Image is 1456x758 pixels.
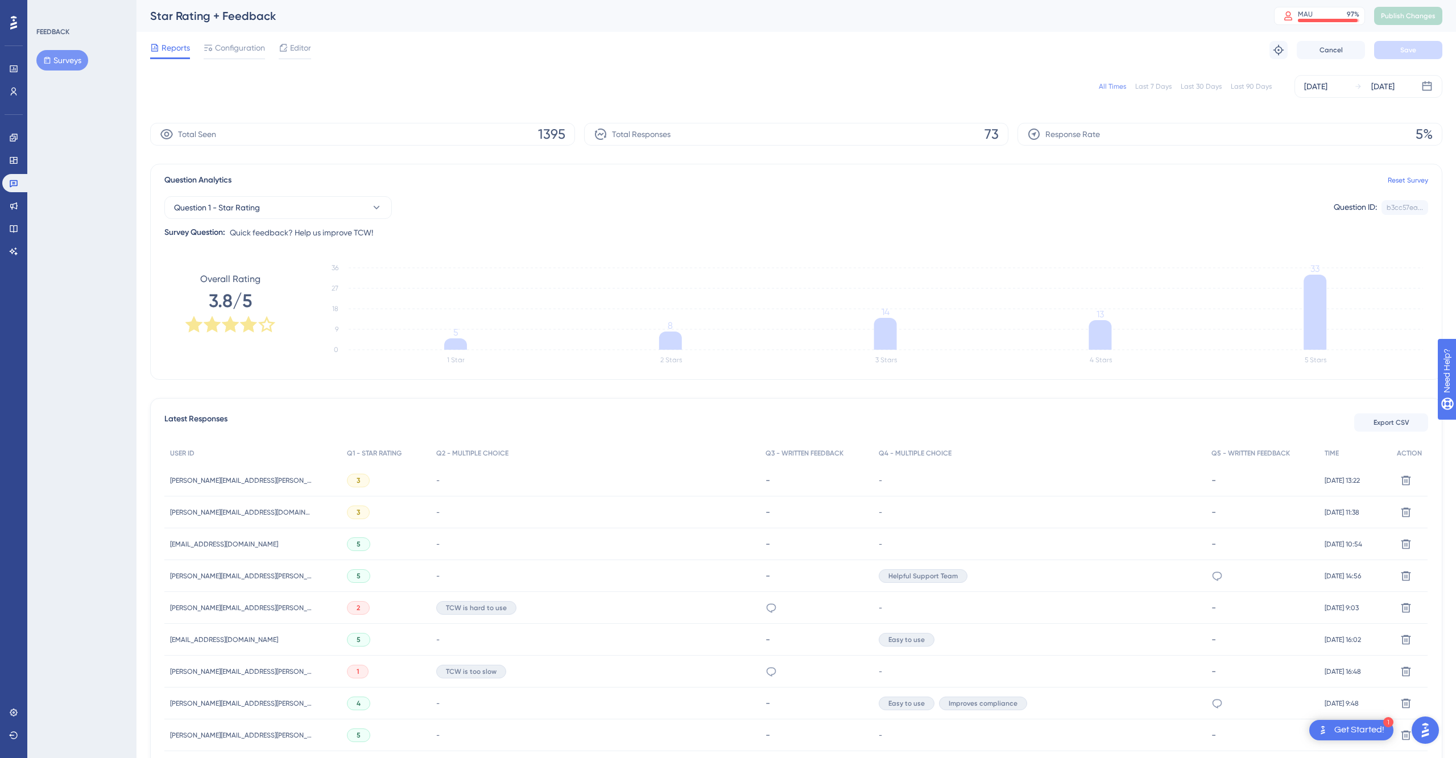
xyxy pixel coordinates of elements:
button: Save [1374,41,1442,59]
div: FEEDBACK [36,27,69,36]
span: - [879,667,882,676]
button: Publish Changes [1374,7,1442,25]
span: Q5 - WRITTEN FEEDBACK [1211,449,1290,458]
text: 2 Stars [660,356,682,364]
span: [DATE] 16:48 [1325,667,1361,676]
div: - [766,570,867,581]
span: [PERSON_NAME][EMAIL_ADDRESS][PERSON_NAME][DOMAIN_NAME] [170,731,312,740]
span: [DATE] 13:22 [1325,476,1360,485]
span: 3 [357,508,360,517]
tspan: 36 [332,264,338,272]
span: [DATE] 9:03 [1325,603,1359,612]
span: 73 [985,125,999,143]
span: - [879,476,882,485]
span: [PERSON_NAME][EMAIL_ADDRESS][PERSON_NAME][DOMAIN_NAME] [170,571,312,581]
span: 5 [357,731,361,740]
span: 5 [357,571,361,581]
tspan: 13 [1097,309,1104,320]
span: Overall Rating [200,272,260,286]
tspan: 8 [668,320,673,331]
span: [DATE] 10:54 [1325,540,1362,549]
span: [PERSON_NAME][EMAIL_ADDRESS][PERSON_NAME][DOMAIN_NAME] [170,699,312,708]
div: - [1211,507,1313,517]
div: - [1211,602,1313,613]
span: Cancel [1319,45,1343,55]
div: 1 [1383,717,1393,727]
span: 3.8/5 [209,288,252,313]
span: 1395 [538,125,565,143]
span: [PERSON_NAME][EMAIL_ADDRESS][PERSON_NAME][DOMAIN_NAME] [170,667,312,676]
span: [PERSON_NAME][EMAIL_ADDRESS][PERSON_NAME][DOMAIN_NAME] [170,476,312,485]
text: 4 Stars [1090,356,1112,364]
span: Save [1400,45,1416,55]
span: [EMAIL_ADDRESS][DOMAIN_NAME] [170,635,278,644]
span: ACTION [1397,449,1422,458]
span: Configuration [215,41,265,55]
span: [DATE] 11:38 [1325,508,1359,517]
span: Easy to use [888,635,925,644]
span: - [879,731,882,740]
span: TCW is hard to use [446,603,507,612]
div: Last 90 Days [1231,82,1272,91]
span: - [879,508,882,517]
div: Last 7 Days [1135,82,1172,91]
tspan: 33 [1310,263,1319,274]
span: Need Help? [27,3,71,16]
span: TCW is too slow [446,667,497,676]
text: 5 Stars [1305,356,1326,364]
div: - [766,730,867,740]
div: - [766,634,867,645]
span: - [436,476,440,485]
span: 5 [357,540,361,549]
span: [PERSON_NAME][EMAIL_ADDRESS][PERSON_NAME][DOMAIN_NAME] [170,603,312,612]
tspan: 5 [453,327,458,338]
span: Question Analytics [164,173,231,187]
span: - [879,540,882,549]
span: Quick feedback? Help us improve TCW! [230,226,373,239]
div: - [766,507,867,517]
div: Get Started! [1334,724,1384,736]
iframe: UserGuiding AI Assistant Launcher [1408,713,1442,747]
span: [EMAIL_ADDRESS][DOMAIN_NAME] [170,540,278,549]
span: [DATE] 16:02 [1325,635,1361,644]
span: Response Rate [1045,127,1100,141]
span: - [879,603,882,612]
tspan: 9 [335,325,338,333]
span: - [436,635,440,644]
button: Export CSV [1354,413,1428,432]
span: Reports [162,41,190,55]
span: 5 [357,635,361,644]
text: 3 Stars [875,356,897,364]
div: Survey Question: [164,226,225,239]
span: Improves compliance [949,699,1017,708]
div: [DATE] [1371,80,1395,93]
span: [DATE] 9:48 [1325,699,1359,708]
span: 3 [357,476,360,485]
span: 4 [357,699,361,708]
div: MAU [1298,10,1313,19]
span: Question 1 - Star Rating [174,201,260,214]
div: - [1211,666,1313,677]
div: All Times [1099,82,1126,91]
div: - [1211,730,1313,740]
text: 1 Star [447,356,465,364]
div: - [766,475,867,486]
span: 5% [1416,125,1433,143]
div: Question ID: [1334,200,1377,215]
span: [PERSON_NAME][EMAIL_ADDRESS][DOMAIN_NAME] [170,508,312,517]
div: - [1211,475,1313,486]
span: Editor [290,41,311,55]
div: - [1211,634,1313,645]
div: [DATE] [1304,80,1327,93]
span: USER ID [170,449,195,458]
span: Total Responses [612,127,671,141]
span: 2 [357,603,360,612]
span: - [436,699,440,708]
span: 1 [357,667,359,676]
div: Star Rating + Feedback [150,8,1246,24]
img: launcher-image-alternative-text [1316,723,1330,737]
tspan: 0 [334,346,338,354]
span: - [436,571,440,581]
